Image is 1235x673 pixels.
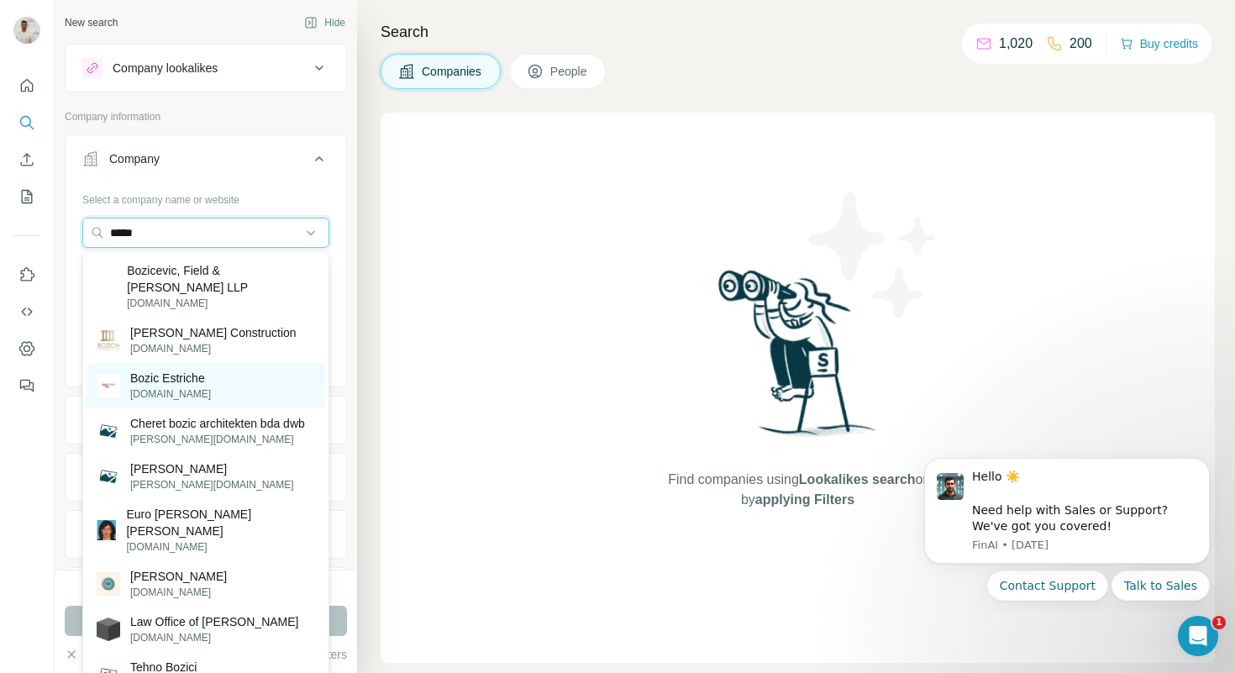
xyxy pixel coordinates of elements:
[66,514,346,555] button: Annual revenue ($)
[13,145,40,175] button: Enrich CSV
[130,613,298,630] p: Law Office of [PERSON_NAME]
[13,181,40,212] button: My lists
[13,260,40,290] button: Use Surfe on LinkedIn
[126,506,315,539] p: Euro [PERSON_NAME] [PERSON_NAME]
[130,341,297,356] p: [DOMAIN_NAME]
[292,10,357,35] button: Hide
[130,415,305,432] p: Cheret bozic architekten bda dwb
[127,262,315,296] p: Bozicevic, Field & [PERSON_NAME] LLP
[127,296,315,311] p: [DOMAIN_NAME]
[899,443,1235,611] iframe: Intercom notifications message
[799,472,916,486] span: Lookalikes search
[13,71,40,101] button: Quick start
[13,17,40,44] img: Avatar
[1212,616,1226,629] span: 1
[97,419,120,443] img: Cheret bozic architekten bda dwb
[130,568,227,585] p: [PERSON_NAME]
[65,109,347,124] p: Company information
[113,60,218,76] div: Company lookalikes
[381,20,1215,44] h4: Search
[66,400,346,440] button: Industry
[130,460,294,477] p: [PERSON_NAME]
[66,48,346,88] button: Company lookalikes
[109,150,160,167] div: Company
[550,63,589,80] span: People
[130,477,294,492] p: [PERSON_NAME][DOMAIN_NAME]
[66,457,346,497] button: HQ location
[97,520,116,539] img: Euro Nobile Nevija Bozic s.p.
[65,646,113,663] button: Clear
[97,618,120,641] img: Law Office of Martha Bozic
[130,630,298,645] p: [DOMAIN_NAME]
[130,324,297,341] p: [PERSON_NAME] Construction
[13,371,40,401] button: Feedback
[13,108,40,138] button: Search
[97,465,120,488] img: Janko Bozic
[126,539,315,555] p: [DOMAIN_NAME]
[97,374,120,397] img: Bozic Estriche
[130,432,305,447] p: [PERSON_NAME][DOMAIN_NAME]
[130,370,211,386] p: Bozic Estriche
[798,180,949,331] img: Surfe Illustration - Stars
[1069,34,1092,54] p: 200
[13,297,40,327] button: Use Surfe API
[66,139,346,186] button: Company
[130,386,211,402] p: [DOMAIN_NAME]
[97,329,120,352] img: BOZICH Construction
[1120,32,1198,55] button: Buy credits
[711,266,886,453] img: Surfe Illustration - Woman searching with binoculars
[755,492,854,507] span: applying Filters
[13,334,40,364] button: Dashboard
[1178,616,1218,656] iframe: Intercom live chat
[663,470,932,510] span: Find companies using or by
[97,285,117,287] img: Bozicevic, Field & Francis LLP
[422,63,483,80] span: Companies
[97,572,120,596] img: Sara Bozich
[82,186,329,208] div: Select a company name or website
[999,34,1033,54] p: 1,020
[65,15,118,30] div: New search
[130,585,227,600] p: [DOMAIN_NAME]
